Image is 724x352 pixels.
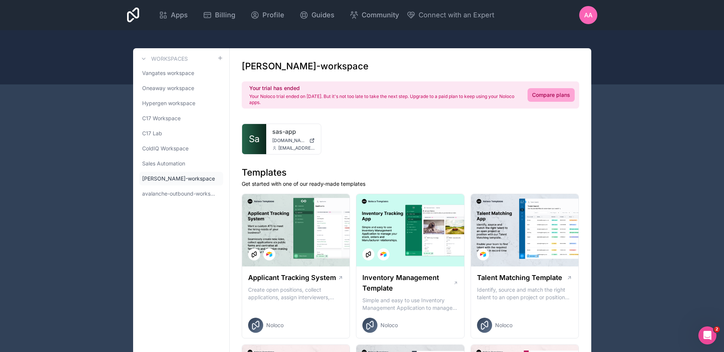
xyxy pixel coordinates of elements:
iframe: Intercom live chat [698,326,716,344]
p: Simple and easy to use Inventory Management Application to manage your stock, orders and Manufact... [362,297,458,312]
h1: Applicant Tracking System [248,272,336,283]
span: Sa [249,133,259,145]
span: Apps [171,10,188,20]
span: Connect with an Expert [419,10,494,20]
a: [PERSON_NAME]-workspace [139,172,223,185]
span: Vangates workspace [142,69,194,77]
a: Hypergen workspace [139,96,223,110]
a: Apps [153,7,194,23]
img: Airtable Logo [266,251,272,257]
a: avalanche-outbound-workspace [139,187,223,200]
img: Airtable Logo [480,251,486,257]
p: Identify, source and match the right talent to an open project or position with our Talent Matchi... [477,286,573,301]
span: [DOMAIN_NAME] [272,138,307,144]
h1: Talent Matching Template [477,272,562,283]
span: ColdIQ Workspace [142,145,189,152]
span: Noloco [266,321,284,329]
p: Create open positions, collect applications, assign interviewers, centralise candidate feedback a... [248,286,344,301]
span: Noloco [495,321,512,329]
a: [DOMAIN_NAME] [272,138,315,144]
a: Billing [197,7,241,23]
span: [PERSON_NAME]-workspace [142,175,215,182]
span: Profile [262,10,284,20]
a: C17 Lab [139,127,223,140]
h1: Templates [242,167,579,179]
span: Guides [311,10,334,20]
span: Aa [584,11,592,20]
p: Your Noloco trial ended on [DATE]. But it's not too late to take the next step. Upgrade to a paid... [249,93,518,106]
h2: Your trial has ended [249,84,518,92]
span: C17 Workspace [142,115,181,122]
span: Noloco [380,321,398,329]
h3: Workspaces [151,55,188,63]
a: Community [344,7,405,23]
span: 2 [714,326,720,332]
a: ColdIQ Workspace [139,142,223,155]
a: Profile [244,7,290,23]
a: sas-app [272,127,315,136]
a: C17 Workspace [139,112,223,125]
a: Vangates workspace [139,66,223,80]
span: Sales Automation [142,160,185,167]
span: avalanche-outbound-workspace [142,190,217,197]
a: Compare plans [528,88,575,102]
span: [EMAIL_ADDRESS][DOMAIN_NAME] [278,145,315,151]
span: Billing [215,10,235,20]
span: Community [362,10,399,20]
a: Workspaces [139,54,188,63]
h1: Inventory Management Template [362,272,453,294]
p: Get started with one of our ready-made templates [242,180,579,188]
span: C17 Lab [142,130,162,137]
a: Sales Automation [139,157,223,170]
h1: [PERSON_NAME]-workspace [242,60,368,72]
a: Sa [242,124,266,154]
a: Guides [293,7,341,23]
a: Oneaway workspace [139,81,223,95]
span: Oneaway workspace [142,84,194,92]
img: Airtable Logo [380,251,387,257]
button: Connect with an Expert [406,10,494,20]
span: Hypergen workspace [142,99,195,107]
